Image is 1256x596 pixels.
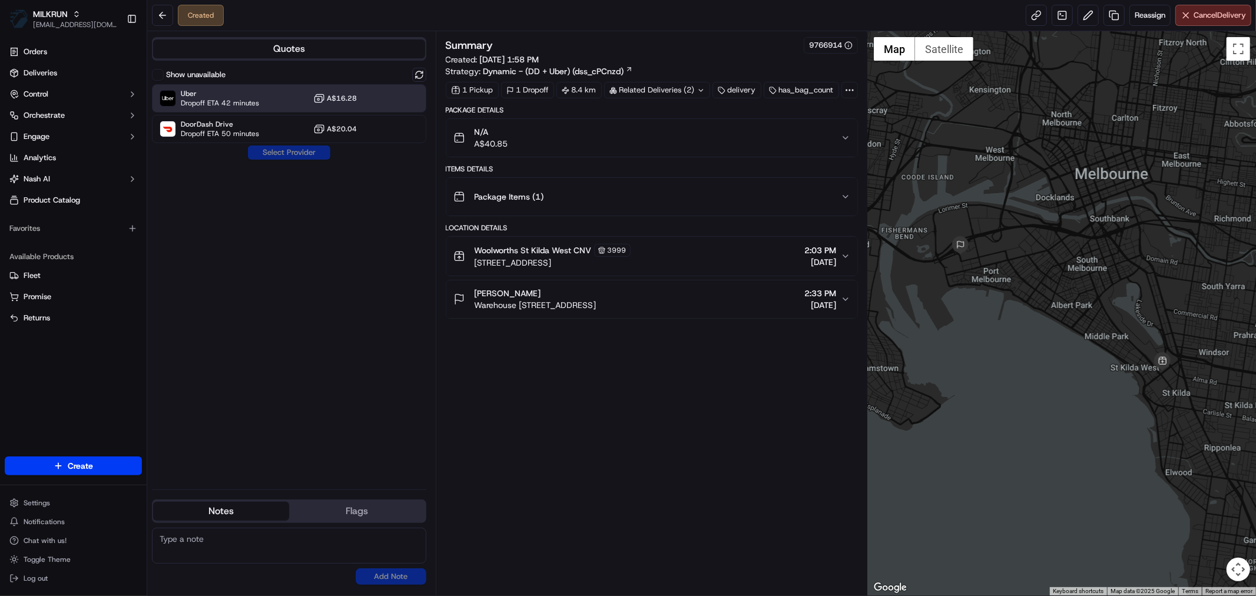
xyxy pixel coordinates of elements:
[33,20,117,29] button: [EMAIL_ADDRESS][DOMAIN_NAME]
[604,82,710,98] div: Related Deliveries (2)
[446,119,857,157] button: N/AA$40.85
[5,266,142,285] button: Fleet
[446,178,857,216] button: Package Items (1)
[33,8,68,20] button: MILKRUN
[327,124,357,134] span: A$20.04
[5,148,142,167] a: Analytics
[24,110,65,121] span: Orchestrate
[804,244,836,256] span: 2:03 PM
[446,105,858,115] div: Package Details
[5,514,142,530] button: Notifications
[5,170,142,188] button: Nash AI
[446,82,499,98] div: 1 Pickup
[160,121,175,137] img: DoorDash Drive
[153,502,289,521] button: Notes
[24,153,56,163] span: Analytics
[160,91,175,106] img: Uber
[483,65,633,77] a: Dynamic - (DD + Uber) (dss_cPCnzd)
[475,244,592,256] span: Woolworths St Kilda West CNV
[871,580,910,595] a: Open this area in Google Maps (opens a new window)
[1135,10,1165,21] span: Reassign
[446,40,493,51] h3: Summary
[5,456,142,475] button: Create
[24,270,41,281] span: Fleet
[475,257,631,269] span: [STREET_ADDRESS]
[5,106,142,125] button: Orchestrate
[804,299,836,311] span: [DATE]
[24,313,50,323] span: Returns
[181,120,259,129] span: DoorDash Drive
[24,555,71,564] span: Toggle Theme
[608,246,627,255] span: 3999
[9,313,137,323] a: Returns
[1227,37,1250,61] button: Toggle fullscreen view
[5,42,142,61] a: Orders
[24,68,57,78] span: Deliveries
[24,47,47,57] span: Orders
[5,309,142,327] button: Returns
[475,287,541,299] span: [PERSON_NAME]
[1227,558,1250,581] button: Map camera controls
[313,92,357,104] button: A$16.28
[475,126,508,138] span: N/A
[483,65,624,77] span: Dynamic - (DD + Uber) (dss_cPCnzd)
[1053,587,1103,595] button: Keyboard shortcuts
[556,82,602,98] div: 8.4 km
[446,65,633,77] div: Strategy:
[181,89,259,98] span: Uber
[475,191,544,203] span: Package Items ( 1 )
[446,280,857,318] button: [PERSON_NAME]Warehouse [STREET_ADDRESS]2:33 PM[DATE]
[446,54,539,65] span: Created:
[9,270,137,281] a: Fleet
[5,570,142,587] button: Log out
[5,5,122,33] button: MILKRUNMILKRUN[EMAIL_ADDRESS][DOMAIN_NAME]
[5,247,142,266] div: Available Products
[446,237,857,276] button: Woolworths St Kilda West CNV3999[STREET_ADDRESS]2:03 PM[DATE]
[24,517,65,527] span: Notifications
[9,292,137,302] a: Promise
[712,82,761,98] div: delivery
[874,37,915,61] button: Show street map
[68,460,93,472] span: Create
[9,9,28,28] img: MILKRUN
[153,39,425,58] button: Quotes
[5,191,142,210] a: Product Catalog
[5,287,142,306] button: Promise
[446,164,858,174] div: Items Details
[24,536,67,545] span: Chat with us!
[446,223,858,233] div: Location Details
[5,64,142,82] a: Deliveries
[313,123,357,135] button: A$20.04
[5,85,142,104] button: Control
[24,174,50,184] span: Nash AI
[475,299,596,311] span: Warehouse [STREET_ADDRESS]
[1129,5,1171,26] button: Reassign
[1194,10,1246,21] span: Cancel Delivery
[915,37,973,61] button: Show satellite imagery
[24,292,51,302] span: Promise
[166,69,226,80] label: Show unavailable
[5,551,142,568] button: Toggle Theme
[24,195,80,206] span: Product Catalog
[809,40,853,51] button: 9766914
[24,574,48,583] span: Log out
[5,219,142,238] div: Favorites
[24,89,48,100] span: Control
[1205,588,1252,594] a: Report a map error
[480,54,539,65] span: [DATE] 1:58 PM
[871,580,910,595] img: Google
[181,98,259,108] span: Dropoff ETA 42 minutes
[289,502,425,521] button: Flags
[1175,5,1251,26] button: CancelDelivery
[5,532,142,549] button: Chat with us!
[501,82,554,98] div: 1 Dropoff
[475,138,508,150] span: A$40.85
[24,131,49,142] span: Engage
[804,287,836,299] span: 2:33 PM
[764,82,839,98] div: has_bag_count
[5,127,142,146] button: Engage
[1182,588,1198,594] a: Terms (opens in new tab)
